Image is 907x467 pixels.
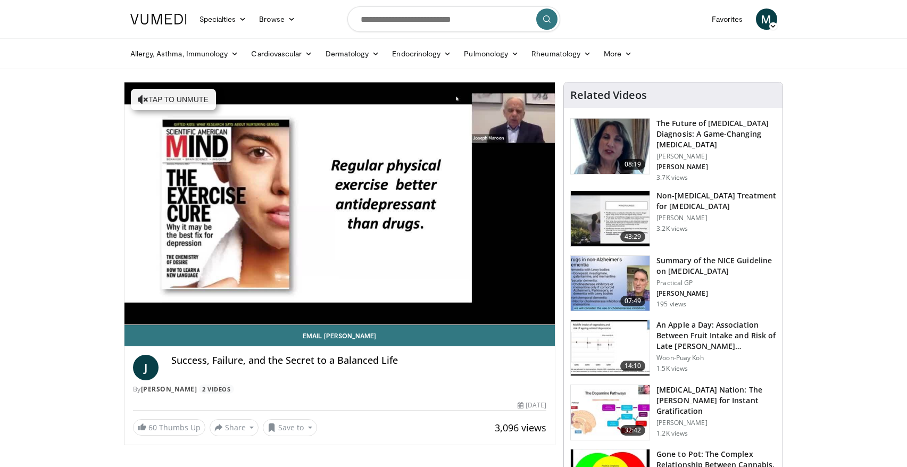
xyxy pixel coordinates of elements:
video-js: Video Player [124,82,555,325]
a: 43:29 Non-[MEDICAL_DATA] Treatment for [MEDICAL_DATA] [PERSON_NAME] 3.2K views [570,190,776,247]
a: 14:10 An Apple a Day: Association Between Fruit Intake and Risk of Late [PERSON_NAME]… Woon-Puay ... [570,320,776,376]
a: Rheumatology [525,43,597,64]
a: Cardiovascular [245,43,319,64]
a: Favorites [705,9,750,30]
a: 08:19 The Future of [MEDICAL_DATA] Diagnosis: A Game-Changing [MEDICAL_DATA] [PERSON_NAME] [PERSO... [570,118,776,182]
img: VuMedi Logo [130,14,187,24]
div: By [133,385,547,394]
span: 07:49 [620,296,646,306]
p: Practical GP [656,279,776,287]
p: Woon-Puay Koh [656,354,776,362]
p: [PERSON_NAME] [656,152,776,161]
a: Pulmonology [457,43,525,64]
a: 60 Thumbs Up [133,419,205,436]
a: M [756,9,777,30]
img: 5773f076-af47-4b25-9313-17a31d41bb95.150x105_q85_crop-smart_upscale.jpg [571,119,650,174]
img: 0fb96a29-ee07-42a6-afe7-0422f9702c53.150x105_q85_crop-smart_upscale.jpg [571,320,650,376]
a: J [133,355,159,380]
h3: Non-[MEDICAL_DATA] Treatment for [MEDICAL_DATA] [656,190,776,212]
p: 1.2K views [656,429,688,438]
h3: Summary of the NICE Guideline on [MEDICAL_DATA] [656,255,776,277]
h4: Success, Failure, and the Secret to a Balanced Life [171,355,547,366]
p: 195 views [656,300,686,308]
p: [PERSON_NAME] [656,289,776,298]
img: 8c144ef5-ad01-46b8-bbf2-304ffe1f6934.150x105_q85_crop-smart_upscale.jpg [571,385,650,440]
a: Specialties [193,9,253,30]
a: More [597,43,638,64]
a: Email [PERSON_NAME] [124,325,555,346]
a: Allergy, Asthma, Immunology [124,43,245,64]
button: Save to [263,419,317,436]
span: 60 [148,422,157,432]
a: Dermatology [319,43,386,64]
div: [DATE] [518,401,546,410]
img: eb9441ca-a77b-433d-ba99-36af7bbe84ad.150x105_q85_crop-smart_upscale.jpg [571,191,650,246]
a: [PERSON_NAME] [141,385,197,394]
img: 8e949c61-8397-4eef-823a-95680e5d1ed1.150x105_q85_crop-smart_upscale.jpg [571,256,650,311]
a: 2 Videos [199,385,234,394]
p: [PERSON_NAME] [656,419,776,427]
p: 3.2K views [656,224,688,233]
h3: An Apple a Day: Association Between Fruit Intake and Risk of Late [PERSON_NAME]… [656,320,776,352]
span: 32:42 [620,425,646,436]
h3: [MEDICAL_DATA] Nation: The [PERSON_NAME] for Instant Gratification [656,385,776,416]
input: Search topics, interventions [347,6,560,32]
span: 43:29 [620,231,646,242]
p: 3.7K views [656,173,688,182]
button: Share [210,419,259,436]
a: 07:49 Summary of the NICE Guideline on [MEDICAL_DATA] Practical GP [PERSON_NAME] 195 views [570,255,776,312]
h3: The Future of [MEDICAL_DATA] Diagnosis: A Game-Changing [MEDICAL_DATA] [656,118,776,150]
a: 32:42 [MEDICAL_DATA] Nation: The [PERSON_NAME] for Instant Gratification [PERSON_NAME] 1.2K views [570,385,776,441]
span: 14:10 [620,361,646,371]
h4: Related Videos [570,89,647,102]
a: Endocrinology [386,43,457,64]
p: 1.5K views [656,364,688,373]
span: 08:19 [620,159,646,170]
p: [PERSON_NAME] [656,214,776,222]
button: Tap to unmute [131,89,216,110]
p: [PERSON_NAME] [656,163,776,171]
a: Browse [253,9,302,30]
span: 3,096 views [495,421,546,434]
